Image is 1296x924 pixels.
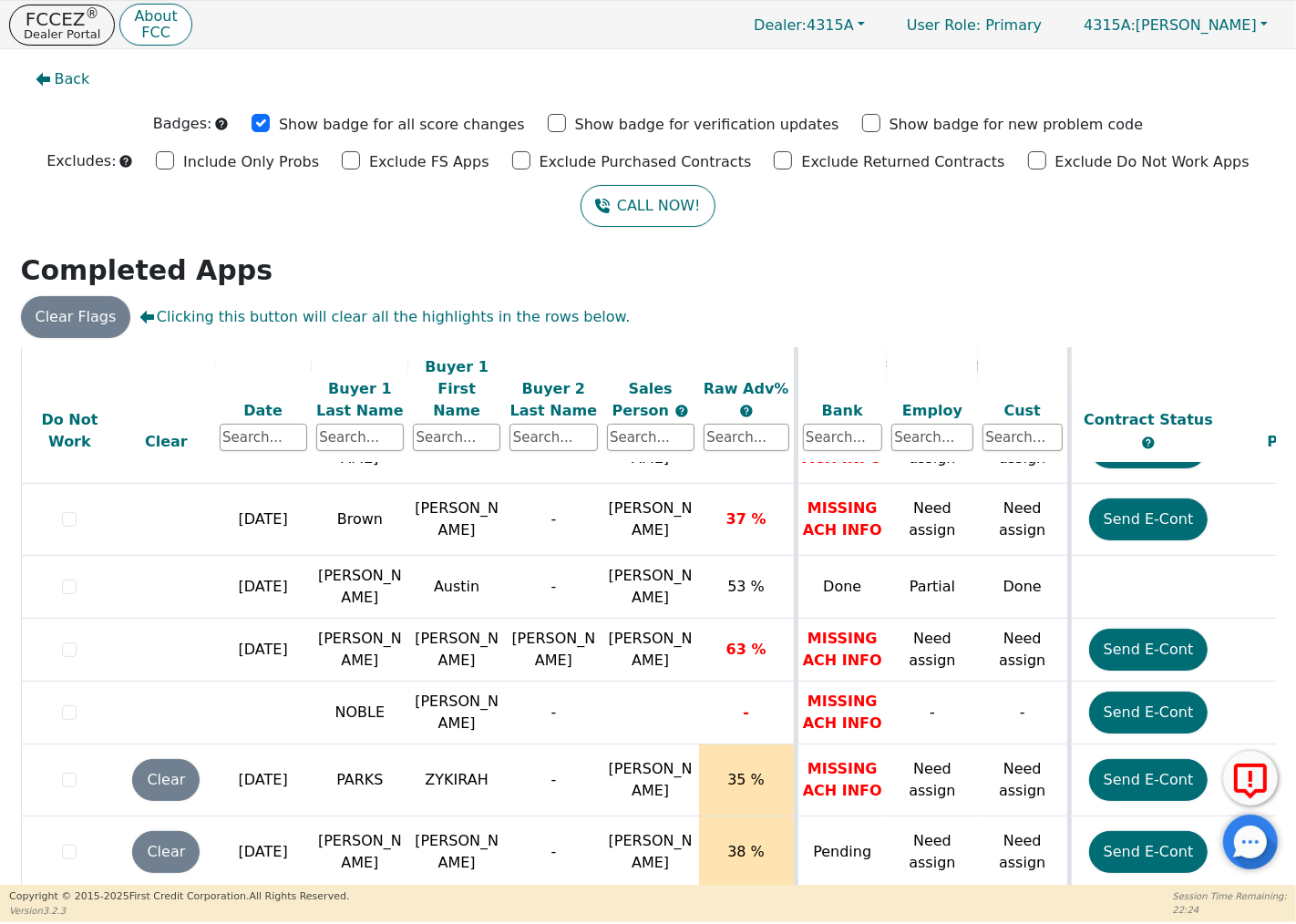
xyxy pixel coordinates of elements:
span: 4315A [754,16,854,34]
td: NOBLE [312,682,408,744]
td: Need assign [978,816,1069,888]
td: [DATE] [215,619,312,682]
span: Raw Adv% [704,379,789,396]
span: - [743,703,749,721]
input: Search... [982,424,1063,451]
div: Buyer 2 Last Name [509,377,597,421]
button: Send E-Cont [1089,831,1209,873]
div: Employ [891,399,973,421]
div: Buyer 1 First Name [413,355,500,421]
td: Need assign [887,619,978,682]
button: Report Error to FCC [1223,751,1278,806]
td: Need assign [887,744,978,816]
span: 4315A: [1084,16,1136,34]
td: - [505,744,602,816]
p: Exclude Do Not Work Apps [1055,151,1250,173]
div: Cust [982,399,1063,421]
span: Contract Status [1084,411,1213,428]
td: [PERSON_NAME] [408,484,505,556]
td: Brown [312,484,408,556]
p: Show badge for new problem code [890,114,1144,136]
span: 63 % [726,641,766,658]
button: CALL NOW! [581,185,715,227]
td: - [505,556,602,619]
button: Clear [132,831,200,873]
td: [PERSON_NAME] [505,619,602,682]
input: Search... [509,424,597,451]
p: Badges: [153,113,212,135]
td: Need assign [887,816,978,888]
td: MISSING ACH INFO [796,619,887,682]
td: Need assign [978,484,1069,556]
sup: ® [86,5,99,22]
button: AboutFCC [119,4,191,46]
button: FCCEZ®Dealer Portal [9,5,115,46]
span: Clicking this button will clear all the highlights in the rows below. [139,306,630,328]
div: Bank [803,399,883,421]
a: User Role: Primary [889,7,1060,43]
p: 22:24 [1173,903,1287,917]
input: Search... [891,424,973,451]
td: [PERSON_NAME] [312,816,408,888]
td: - [978,682,1069,744]
td: MISSING ACH INFO [796,484,887,556]
td: [DATE] [215,816,312,888]
input: Search... [413,424,500,451]
td: Austin [408,556,505,619]
td: [PERSON_NAME] [312,619,408,682]
span: 37 % [726,510,766,528]
td: - [887,682,978,744]
span: [PERSON_NAME] [609,630,693,669]
td: Done [796,556,887,619]
span: [PERSON_NAME] [609,760,693,799]
input: Search... [607,424,694,451]
td: [PERSON_NAME] [408,619,505,682]
button: Clear Flags [21,296,131,338]
button: Send E-Cont [1089,629,1209,671]
span: Sales Person [612,379,674,418]
p: Dealer Portal [24,28,100,40]
td: Need assign [978,744,1069,816]
p: Session Time Remaining: [1173,889,1287,903]
td: Pending [796,816,887,888]
span: Dealer: [754,16,807,34]
p: Show badge for verification updates [575,114,839,136]
td: Need assign [978,619,1069,682]
td: - [505,484,602,556]
td: [PERSON_NAME] [408,682,505,744]
button: Back [21,58,105,100]
button: Send E-Cont [1089,692,1209,734]
td: - [505,816,602,888]
p: Excludes: [46,150,116,172]
input: Search... [316,424,404,451]
button: Send E-Cont [1089,759,1209,801]
td: Partial [887,556,978,619]
strong: Completed Apps [21,254,273,286]
input: Search... [220,424,307,451]
p: FCCEZ [24,10,100,28]
button: 4315A:[PERSON_NAME] [1065,11,1287,39]
span: [PERSON_NAME] [609,567,693,606]
span: 38 % [727,843,765,860]
button: Send E-Cont [1089,498,1209,540]
div: Buyer 1 Last Name [316,377,404,421]
p: Exclude Purchased Contracts [540,151,752,173]
p: Exclude Returned Contracts [801,151,1004,173]
input: Search... [803,424,883,451]
p: Include Only Probs [183,151,319,173]
p: Primary [889,7,1060,43]
button: Dealer:4315A [735,11,884,39]
td: [DATE] [215,744,312,816]
span: 53 % [727,578,765,595]
td: MISSING ACH INFO [796,682,887,744]
td: [PERSON_NAME] [312,556,408,619]
p: Copyright © 2015- 2025 First Credit Corporation. [9,889,349,905]
span: User Role : [907,16,981,34]
p: FCC [134,26,177,40]
p: About [134,9,177,24]
td: - [505,682,602,744]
